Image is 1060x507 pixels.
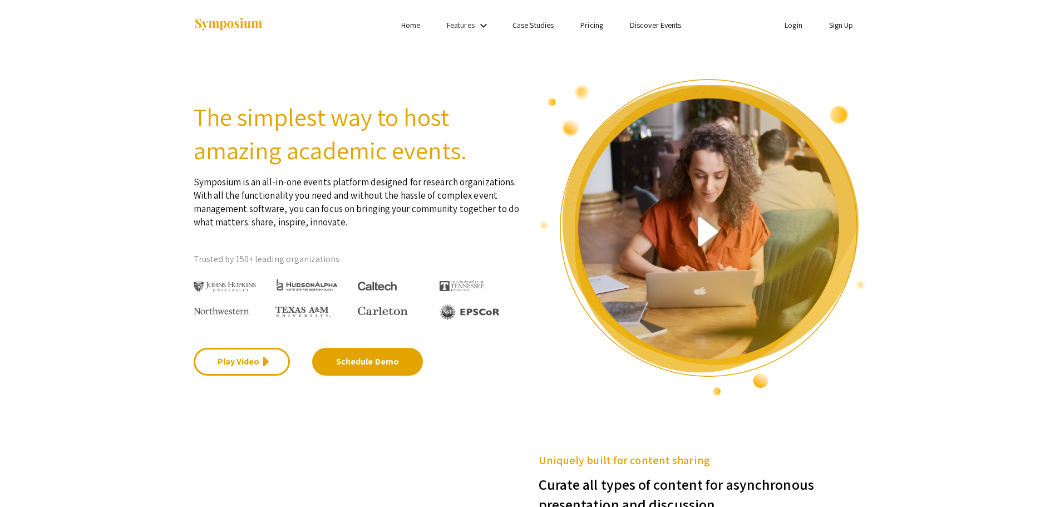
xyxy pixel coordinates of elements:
[275,307,331,318] img: Texas A&M University
[194,167,522,229] p: Symposium is an all-in-one events platform designed for research organizations. With all the func...
[401,20,420,30] a: Home
[580,20,603,30] a: Pricing
[447,20,475,30] a: Features
[194,282,257,292] img: Johns Hopkins University
[358,282,397,291] img: Caltech
[440,281,484,291] img: The University of Tennessee
[194,348,290,376] a: Play Video
[829,20,854,30] a: Sign Up
[312,348,423,376] a: Schedule Demo
[194,100,522,167] h2: The simplest way to host amazing academic events.
[194,251,522,268] p: Trusted by 150+ leading organizations
[477,19,490,32] mat-icon: Expand Features list
[194,17,263,32] img: Symposium by ForagerOne
[194,307,249,314] img: Northwestern
[630,20,682,30] a: Discover Events
[785,20,802,30] a: Login
[539,452,867,469] h5: Uniquely built for content sharing
[440,304,501,320] img: EPSCOR
[275,278,338,291] img: HudsonAlpha
[512,20,554,30] a: Case Studies
[358,307,408,316] img: Carleton
[539,78,867,396] img: video overview of Symposium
